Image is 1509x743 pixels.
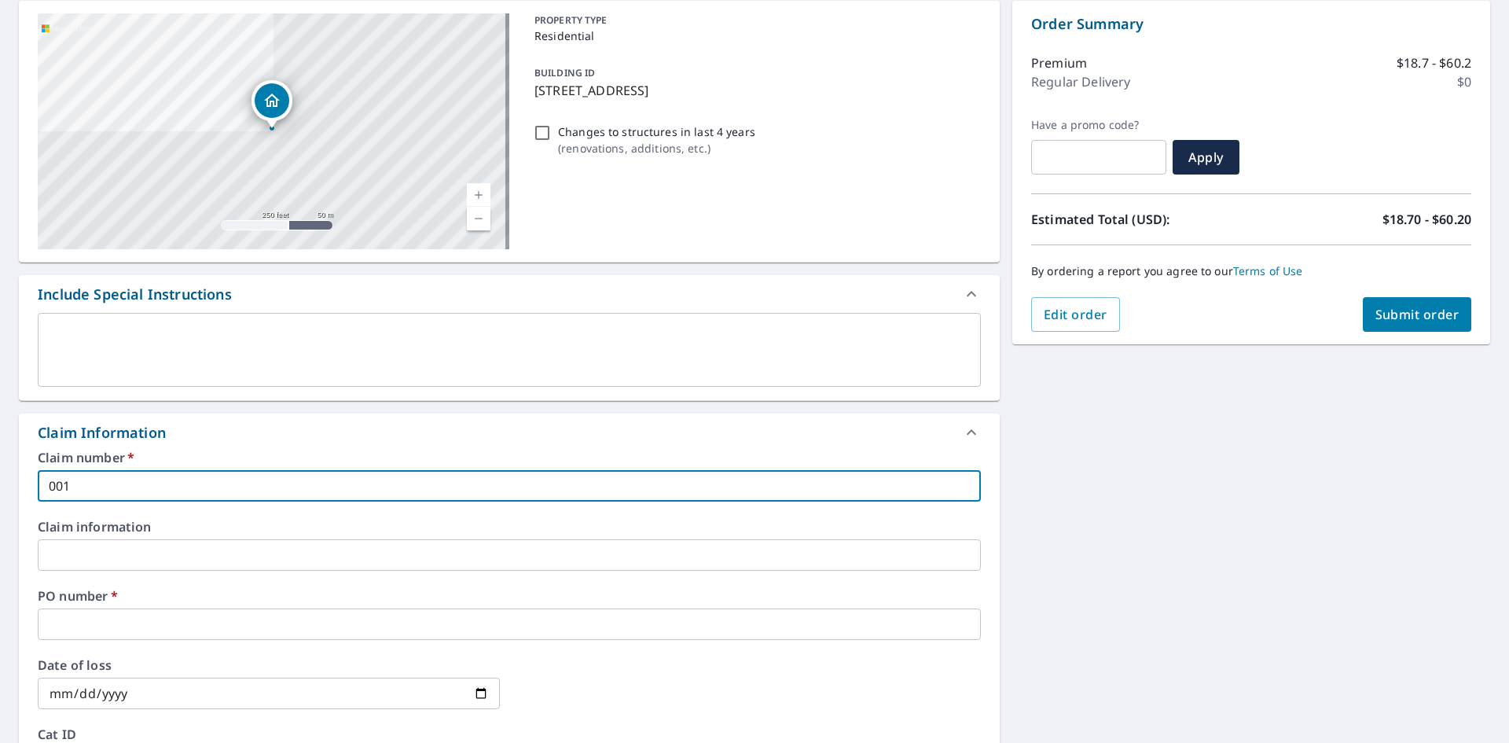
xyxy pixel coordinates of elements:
[38,422,166,443] div: Claim Information
[1031,210,1251,229] p: Estimated Total (USD):
[1233,263,1303,278] a: Terms of Use
[467,207,490,230] a: Current Level 17, Zoom Out
[38,284,232,305] div: Include Special Instructions
[38,728,981,741] label: Cat ID
[558,140,755,156] p: ( renovations, additions, etc. )
[1382,210,1471,229] p: $18.70 - $60.20
[1363,297,1472,332] button: Submit order
[1031,72,1130,91] p: Regular Delivery
[1375,306,1459,323] span: Submit order
[534,28,975,44] p: Residential
[1185,149,1227,166] span: Apply
[467,183,490,207] a: Current Level 17, Zoom In
[38,590,981,602] label: PO number
[1031,264,1471,278] p: By ordering a report you agree to our
[1031,53,1087,72] p: Premium
[38,520,981,533] label: Claim information
[1031,13,1471,35] p: Order Summary
[534,66,595,79] p: BUILDING ID
[558,123,755,140] p: Changes to structures in last 4 years
[1397,53,1471,72] p: $18.7 - $60.2
[1457,72,1471,91] p: $0
[1031,118,1166,132] label: Have a promo code?
[1031,297,1120,332] button: Edit order
[534,81,975,100] p: [STREET_ADDRESS]
[1173,140,1239,175] button: Apply
[19,275,1000,313] div: Include Special Instructions
[534,13,975,28] p: PROPERTY TYPE
[38,451,981,464] label: Claim number
[251,80,292,129] div: Dropped pin, building 1, Residential property, 1121 E Lincolnway Cheyenne, WY 82001
[19,414,1000,451] div: Claim Information
[1044,306,1107,323] span: Edit order
[38,659,500,671] label: Date of loss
